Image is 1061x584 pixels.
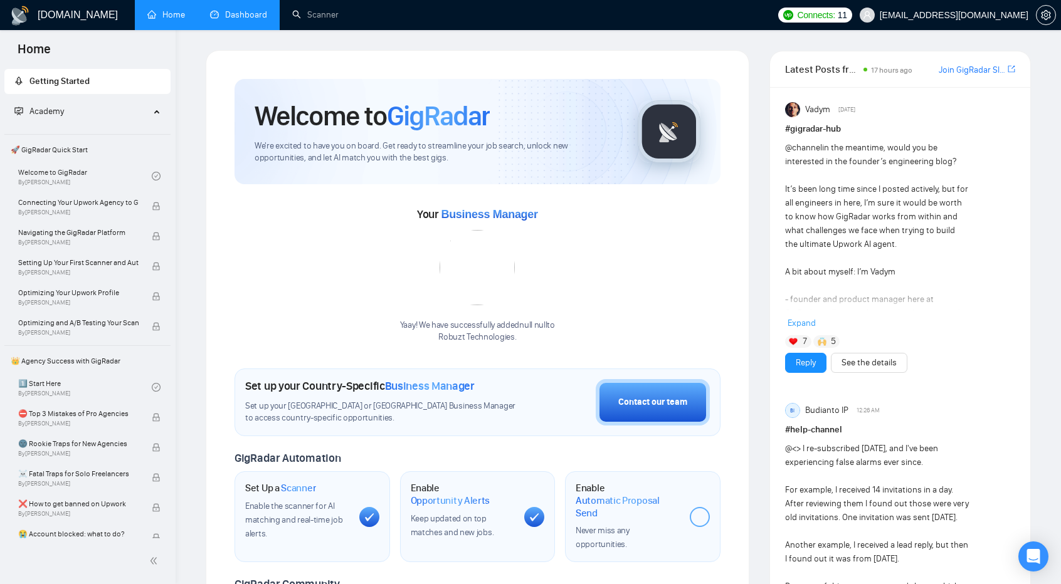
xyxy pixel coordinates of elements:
a: Welcome to GigRadarBy[PERSON_NAME] [18,162,152,190]
span: setting [1037,10,1055,20]
h1: # help-channel [785,423,1015,437]
span: Expand [788,318,816,328]
div: in the meantime, would you be interested in the founder’s engineering blog? It’s been long time s... [785,141,969,527]
span: Enable the scanner for AI matching and real-time job alerts. [245,501,342,539]
span: lock [152,533,161,542]
span: lock [152,443,161,452]
span: user [863,11,872,19]
span: Never miss any opportunities. [576,525,630,550]
span: Automatic Proposal Send [576,494,680,519]
span: [DATE] [838,104,855,115]
span: lock [152,413,161,422]
span: By [PERSON_NAME] [18,269,139,276]
span: Getting Started [29,76,90,86]
button: Reply [785,353,826,373]
span: Optimizing Your Upwork Profile [18,286,139,299]
span: 11 [838,8,847,22]
h1: Enable [576,482,680,519]
span: rocket [14,76,23,85]
span: ☠️ Fatal Traps for Solo Freelancers [18,467,139,480]
a: export [1008,63,1015,75]
img: 🙌 [818,337,826,346]
span: We're excited to have you on board. Get ready to streamline your job search, unlock new opportuni... [255,140,618,164]
span: Setting Up Your First Scanner and Auto-Bidder [18,256,139,269]
span: By [PERSON_NAME] [18,209,139,216]
span: 5 [831,335,836,348]
a: 1️⃣ Start HereBy[PERSON_NAME] [18,373,152,401]
a: See the details [842,356,897,370]
span: check-circle [152,383,161,392]
span: lock [152,322,161,331]
span: export [1008,64,1015,74]
span: 🌚 Rookie Traps for New Agencies [18,437,139,450]
div: Yaay! We have successfully added null null to [400,320,555,343]
span: Opportunity Alerts [411,494,490,507]
span: lock [152,202,161,211]
span: Academy [29,106,64,117]
span: check-circle [152,172,161,180]
span: GigRadar [387,99,490,133]
img: logo [10,6,30,26]
span: Vadym [805,103,830,117]
button: See the details [831,353,907,373]
span: Business Manager [385,379,475,393]
span: By [PERSON_NAME] [18,329,139,336]
h1: Set up your Country-Specific [245,379,475,393]
span: By [PERSON_NAME] [18,420,139,427]
span: Connects: [797,8,835,22]
span: Scanner [281,482,316,494]
span: Home [8,40,61,66]
span: Your [417,207,538,221]
a: Join GigRadar Slack Community [939,63,1005,77]
span: lock [152,292,161,301]
img: error [440,230,515,305]
img: Vadym [785,102,800,117]
span: 😭 Account blocked: what to do? [18,528,139,540]
a: homeHome [147,9,185,20]
img: upwork-logo.png [783,10,793,20]
span: 👑 Agency Success with GigRadar [6,348,169,373]
span: By [PERSON_NAME] [18,450,139,457]
h1: Set Up a [245,482,316,494]
li: Getting Started [4,69,171,94]
span: ⛔ Top 3 Mistakes of Pro Agencies [18,407,139,420]
span: @channel [785,142,822,153]
span: By [PERSON_NAME] [18,510,139,518]
span: By [PERSON_NAME] [18,480,139,488]
a: searchScanner [292,9,339,20]
h1: Welcome to [255,99,490,133]
p: Robuzt Technologies . [400,331,555,343]
span: 🚀 GigRadar Quick Start [6,137,169,162]
span: lock [152,473,161,482]
span: Navigating the GigRadar Platform [18,226,139,239]
span: lock [152,262,161,271]
div: Open Intercom Messenger [1018,541,1048,571]
span: Set up your [GEOGRAPHIC_DATA] or [GEOGRAPHIC_DATA] Business Manager to access country-specific op... [245,400,524,424]
a: Reply [796,356,816,370]
span: Keep updated on top matches and new jobs. [411,513,494,538]
a: setting [1036,10,1056,20]
span: double-left [149,555,162,567]
div: BI [786,404,800,417]
h1: # gigradar-hub [785,122,1015,136]
h1: Enable [411,482,515,506]
span: Latest Posts from the GigRadar Community [785,61,860,77]
span: lock [152,232,161,241]
div: Contact our team [618,395,687,409]
span: lock [152,503,161,512]
img: ❤️ [789,337,798,346]
span: GigRadar Automation [235,451,340,465]
button: setting [1036,5,1056,25]
span: fund-projection-screen [14,107,23,115]
span: Optimizing and A/B Testing Your Scanner for Better Results [18,316,139,329]
button: Contact our team [596,379,710,425]
span: Budianto IP [805,404,848,417]
span: By [PERSON_NAME] [18,299,139,306]
span: Business Manager [441,208,537,221]
span: 17 hours ago [871,66,912,75]
img: gigradar-logo.png [638,100,700,163]
a: dashboardDashboard [210,9,267,20]
span: By [PERSON_NAME] [18,239,139,246]
span: 7 [803,335,807,348]
span: ❌ How to get banned on Upwork [18,498,139,510]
